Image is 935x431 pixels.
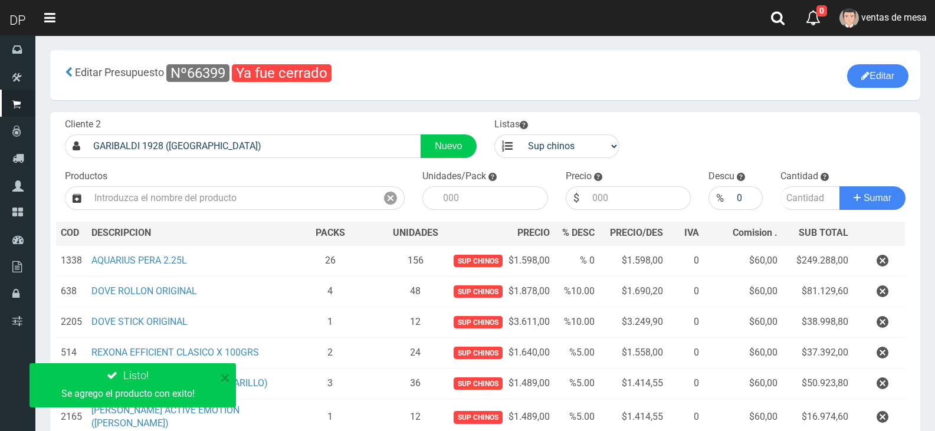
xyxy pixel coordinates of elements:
td: %10.00 [555,276,599,307]
button: Sumar [839,186,906,210]
img: User Image [839,8,859,28]
span: PRECIO/DES [610,227,663,238]
td: %10.00 [555,307,599,337]
td: $1.489,00 [443,368,555,399]
span: Sup chinos [454,316,503,328]
label: Unidades/Pack [422,170,486,183]
td: 2 [273,337,388,368]
a: Nuevo [421,134,476,158]
td: $1.558,00 [599,337,667,368]
td: $3.611,00 [443,307,555,337]
td: 0 [668,307,704,337]
div: $ [566,186,586,210]
input: Introduzca el nombre del producto [88,186,377,210]
td: $37.392,00 [782,337,853,368]
td: $1.598,00 [443,245,555,277]
td: 514 [56,337,87,368]
span: Ya fue cerrado [232,64,332,82]
span: SUB TOTAL [799,226,848,240]
td: $60,00 [704,337,783,368]
td: 36 [388,368,443,399]
td: %5.00 [555,368,599,399]
input: 000 [731,186,762,210]
td: 0 [668,368,704,399]
td: 2205 [56,307,87,337]
span: Sup chinos [454,347,503,359]
td: $50.923,80 [782,368,853,399]
span: 0 [816,5,827,17]
td: % 0 [555,245,599,277]
th: DES [87,222,273,245]
label: Listas [494,118,528,131]
a: REXONA EFFICIENT CLASICO X 100GRS [91,347,259,358]
div: % [708,186,731,210]
label: Descu [708,170,734,183]
td: $1.640,00 [443,337,555,368]
td: 3 [273,368,388,399]
td: 1 [273,307,388,337]
button: Editar [847,64,908,88]
td: $1.414,55 [599,368,667,399]
td: $1.878,00 [443,276,555,307]
td: $1.690,20 [599,276,667,307]
th: PACKS [273,222,388,245]
span: Sup chinos [454,377,503,390]
td: 12 [388,307,443,337]
td: $249.288,00 [782,245,853,277]
td: 4 [273,276,388,307]
td: $60,00 [704,245,783,277]
span: Sup chinos [454,255,503,267]
span: Sup chinos [454,411,503,423]
label: Productos [65,170,107,183]
span: Editar Presupuesto [75,66,164,78]
td: 156 [388,245,443,277]
span: Comision . [733,227,777,238]
td: $3.249,90 [599,307,667,337]
span: CRIPCION [109,227,151,238]
td: $60,00 [704,307,783,337]
input: Consumidor Final [87,134,421,158]
td: 0 [668,276,704,307]
td: 1338 [56,245,87,277]
input: 000 [586,186,691,210]
a: AQUARIUS PERA 2.25L [91,255,187,266]
a: DOVE STICK ORIGINAL [91,316,188,327]
td: $60,00 [704,368,783,399]
td: 24 [388,337,443,368]
td: $60,00 [704,276,783,307]
td: $38.998,80 [782,307,853,337]
td: $81.129,60 [782,276,853,307]
th: UNIDADES [388,222,443,245]
label: Precio [566,170,592,183]
td: $1.598,00 [599,245,667,277]
th: COD [56,222,87,245]
span: Sumar [864,193,891,203]
span: Nº66399 [166,64,229,82]
span: % DESC [562,227,595,238]
input: Cantidad [780,186,841,210]
input: 000 [437,186,548,210]
span: IVA [684,227,699,238]
span: Sup chinos [454,285,503,298]
span: ventas de mesa [861,12,927,23]
td: 48 [388,276,443,307]
label: Cantidad [780,170,818,183]
td: 0 [668,245,704,277]
td: 0 [668,337,704,368]
td: 638 [56,276,87,307]
td: %5.00 [555,337,599,368]
span: PRECIO [517,226,550,240]
label: Cliente 2 [65,118,101,131]
td: 26 [273,245,388,277]
a: DOVE ROLLON ORIGINAL [91,285,197,297]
